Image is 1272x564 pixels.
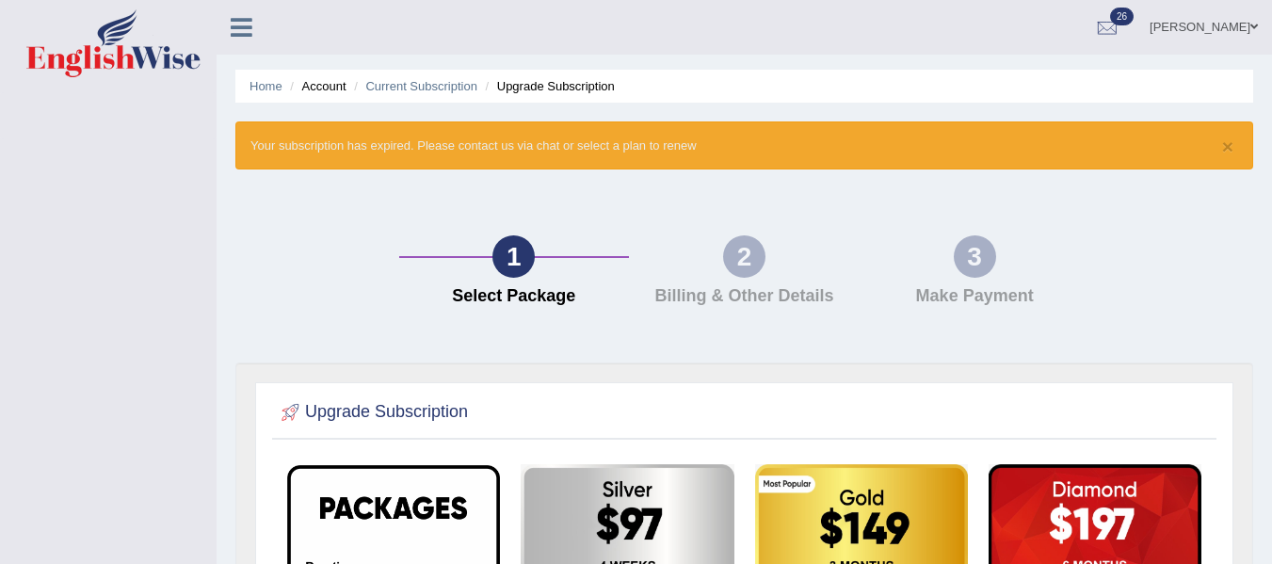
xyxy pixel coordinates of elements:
[285,77,346,95] li: Account
[1222,137,1233,156] button: ×
[365,79,477,93] a: Current Subscription
[1110,8,1134,25] span: 26
[954,235,996,278] div: 3
[481,77,615,95] li: Upgrade Subscription
[638,287,850,306] h4: Billing & Other Details
[723,235,765,278] div: 2
[250,79,282,93] a: Home
[409,287,620,306] h4: Select Package
[277,398,468,427] h2: Upgrade Subscription
[492,235,535,278] div: 1
[235,121,1253,169] div: Your subscription has expired. Please contact us via chat or select a plan to renew
[869,287,1081,306] h4: Make Payment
